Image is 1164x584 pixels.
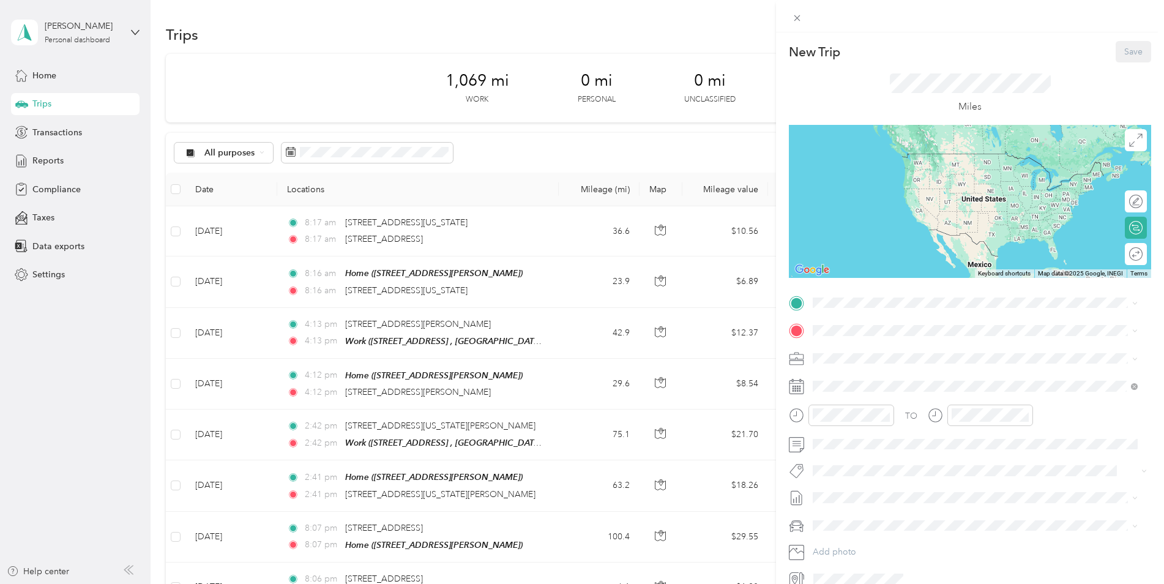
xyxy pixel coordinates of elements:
[789,43,840,61] p: New Trip
[1038,270,1123,277] span: Map data ©2025 Google, INEGI
[792,262,832,278] a: Open this area in Google Maps (opens a new window)
[958,99,982,114] p: Miles
[905,410,917,422] div: TO
[808,544,1151,561] button: Add photo
[978,269,1031,278] button: Keyboard shortcuts
[1095,515,1164,584] iframe: Everlance-gr Chat Button Frame
[792,262,832,278] img: Google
